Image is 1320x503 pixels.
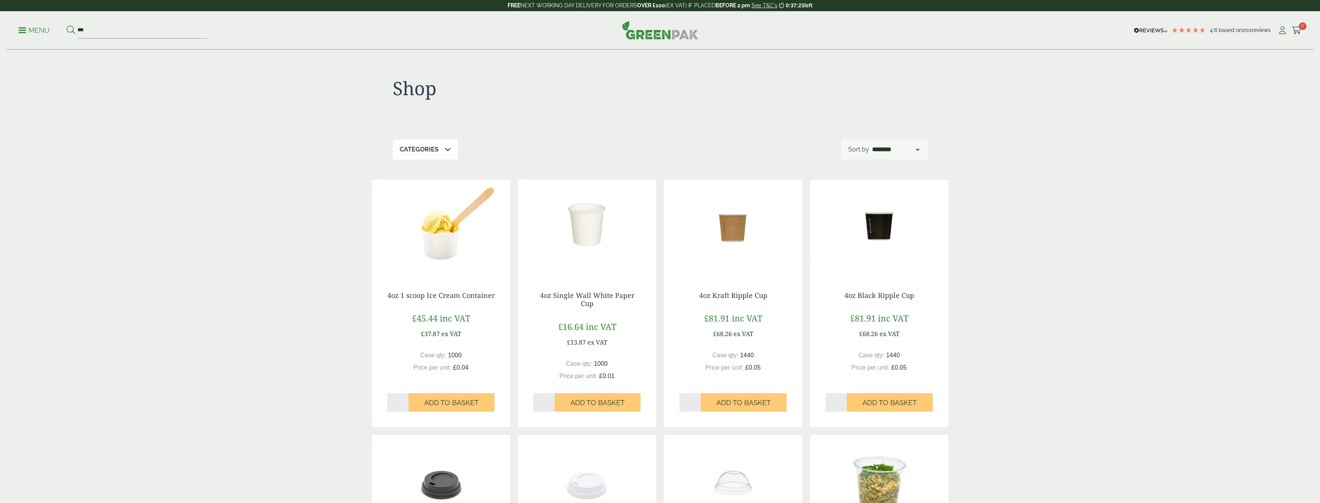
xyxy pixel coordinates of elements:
span: left [804,2,812,8]
span: £0.04 [453,364,469,371]
span: ex VAT [733,330,753,338]
strong: FREE [508,2,520,8]
a: 0 [1292,25,1302,36]
p: Menu [18,26,50,35]
p: Categories [400,145,439,154]
span: Price per unit: [705,364,743,371]
a: 4oz Single Wall White Paper Cup [540,291,634,308]
span: £45.44 [412,312,437,324]
span: inc VAT [586,321,616,332]
a: 4oz Kraft Ripple Cup [699,291,767,300]
span: Case qty: [420,352,446,358]
span: 0 [1299,22,1307,30]
button: Add to Basket [847,393,933,412]
span: £13.87 [567,338,586,347]
span: reviews [1252,27,1271,33]
span: 1000 [594,360,608,367]
span: Price per unit: [851,364,890,371]
span: Price per unit: [413,364,451,371]
img: 4oz Single Wall White Paper Cup-0 [518,180,656,276]
img: REVIEWS.io [1134,28,1167,33]
button: Add to Basket [701,393,787,412]
span: £81.91 [850,312,876,324]
span: £0.05 [891,364,907,371]
span: £68.26 [859,330,878,338]
span: inc VAT [878,312,908,324]
img: 4oz Black Ripple Cup-0 [810,180,948,276]
span: Based on [1219,27,1242,33]
strong: OVER £100 [637,2,665,8]
span: Add to Basket [716,399,771,407]
div: 4.79 Stars [1171,27,1206,34]
span: £16.64 [558,321,583,332]
button: Add to Basket [555,393,641,412]
span: Case qty: [566,360,592,367]
span: inc VAT [440,312,470,324]
span: ex VAT [587,338,607,347]
span: £81.91 [704,312,730,324]
span: 0:37:23 [786,2,804,8]
img: 4oz 1 Scoop Ice Cream Container with Ice Cream [372,180,510,276]
span: Case qty: [712,352,738,358]
span: ex VAT [441,330,461,338]
span: 1000 [448,352,462,358]
i: Cart [1292,27,1302,34]
a: Menu [18,26,50,34]
span: Price per unit: [559,373,597,379]
p: Sort by [848,145,869,154]
span: £68.26 [713,330,732,338]
strong: BEFORE 2 pm [715,2,750,8]
i: My Account [1278,27,1287,34]
span: ex VAT [879,330,900,338]
a: See T&C's [752,2,777,8]
img: GreenPak Supplies [622,21,698,39]
span: inc VAT [732,312,762,324]
span: Case qty: [858,352,884,358]
img: 4oz Kraft Ripple Cup-0 [664,180,802,276]
span: £37.87 [421,330,440,338]
h1: Shop [393,77,660,99]
a: 4oz 1 scoop Ice Cream Container [387,291,495,300]
span: 1440 [886,352,900,358]
select: Shop order [871,145,921,154]
button: Add to Basket [409,393,494,412]
span: 200 [1242,27,1252,33]
span: 4.8 [1210,27,1219,33]
span: 1440 [740,352,754,358]
span: Add to Basket [570,399,625,407]
span: Add to Basket [424,399,479,407]
span: £0.01 [599,373,615,379]
span: Add to Basket [863,399,917,407]
span: £0.05 [745,364,761,371]
a: 4oz Black Ripple Cup [844,291,914,300]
